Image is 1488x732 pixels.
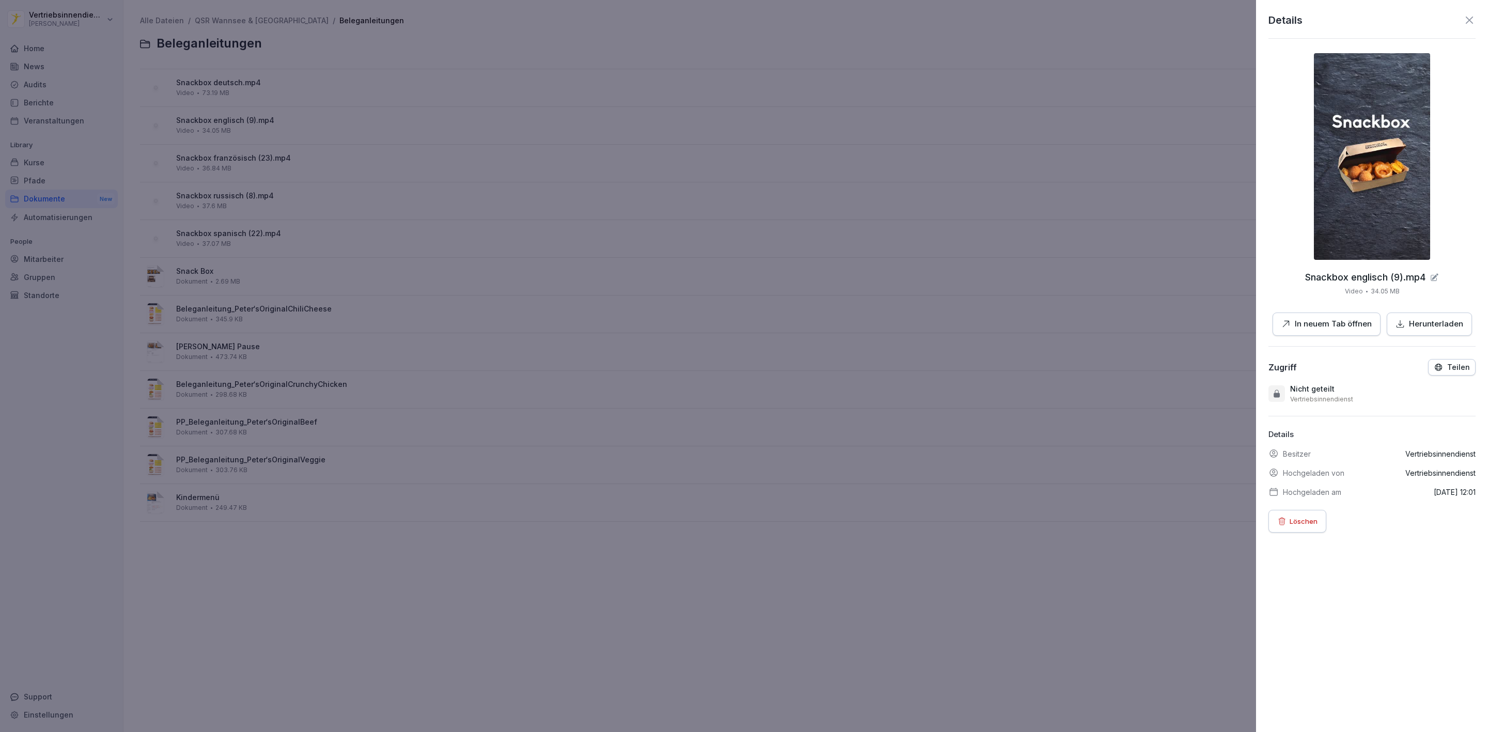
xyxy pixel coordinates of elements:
[1387,313,1472,336] button: Herunterladen
[1268,510,1326,533] button: Löschen
[1405,448,1476,459] p: Vertriebsinnendienst
[1283,448,1311,459] p: Besitzer
[1434,487,1476,497] p: [DATE] 12:01
[1273,313,1381,336] button: In neuem Tab öffnen
[1405,468,1476,478] p: Vertriebsinnendienst
[1371,287,1400,296] p: 34.05 MB
[1290,516,1318,527] p: Löschen
[1345,287,1363,296] p: Video
[1314,53,1430,260] img: thumbnail
[1268,362,1297,372] div: Zugriff
[1305,272,1425,283] p: Snackbox englisch (9).mp4
[1447,363,1470,371] p: Teilen
[1290,395,1353,403] p: Vertriebsinnendienst
[1268,429,1476,441] p: Details
[1290,384,1335,394] p: Nicht geteilt
[1283,487,1341,497] p: Hochgeladen am
[1428,359,1476,376] button: Teilen
[1295,318,1372,330] p: In neuem Tab öffnen
[1283,468,1344,478] p: Hochgeladen von
[1409,318,1463,330] p: Herunterladen
[1268,12,1303,28] p: Details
